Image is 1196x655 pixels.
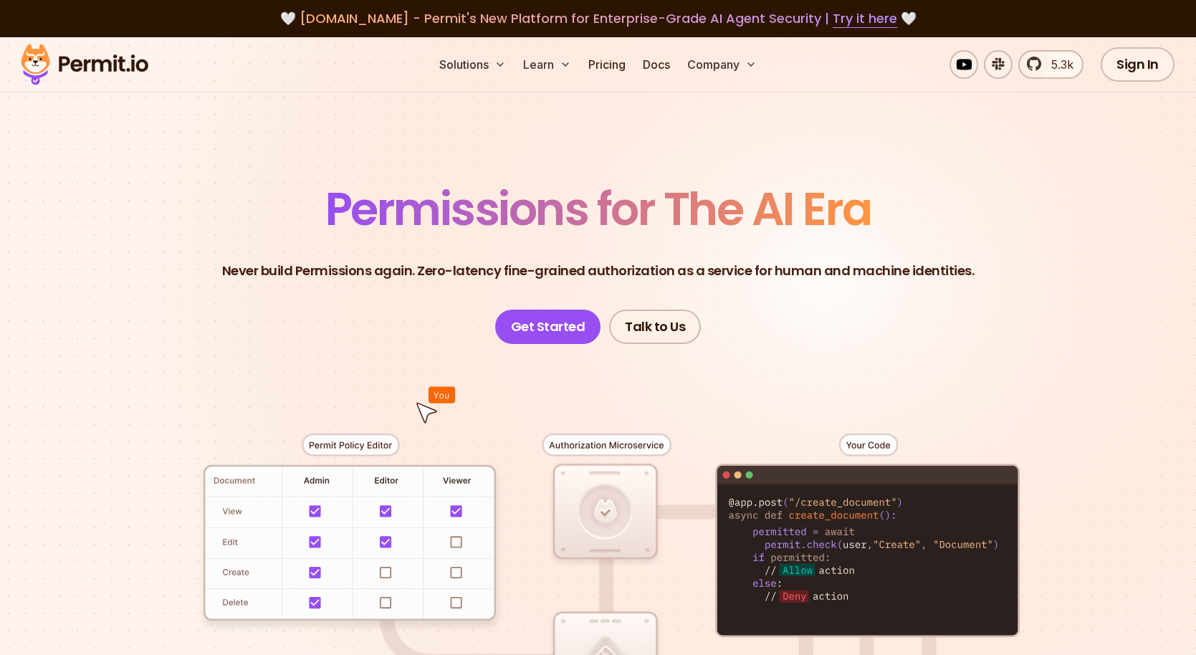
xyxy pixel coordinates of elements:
a: Docs [637,50,676,79]
span: 5.3k [1043,56,1073,73]
a: Get Started [495,310,601,344]
a: 5.3k [1018,50,1083,79]
span: Permissions for The AI Era [325,177,871,241]
span: [DOMAIN_NAME] - Permit's New Platform for Enterprise-Grade AI Agent Security | [300,9,897,27]
a: Pricing [583,50,631,79]
div: 🤍 🤍 [34,9,1162,29]
button: Company [681,50,762,79]
p: Never build Permissions again. Zero-latency fine-grained authorization as a service for human and... [222,261,975,281]
button: Learn [517,50,577,79]
button: Solutions [434,50,512,79]
a: Talk to Us [609,310,701,344]
a: Sign In [1101,47,1175,82]
a: Try it here [833,9,897,28]
img: Permit logo [14,40,155,89]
